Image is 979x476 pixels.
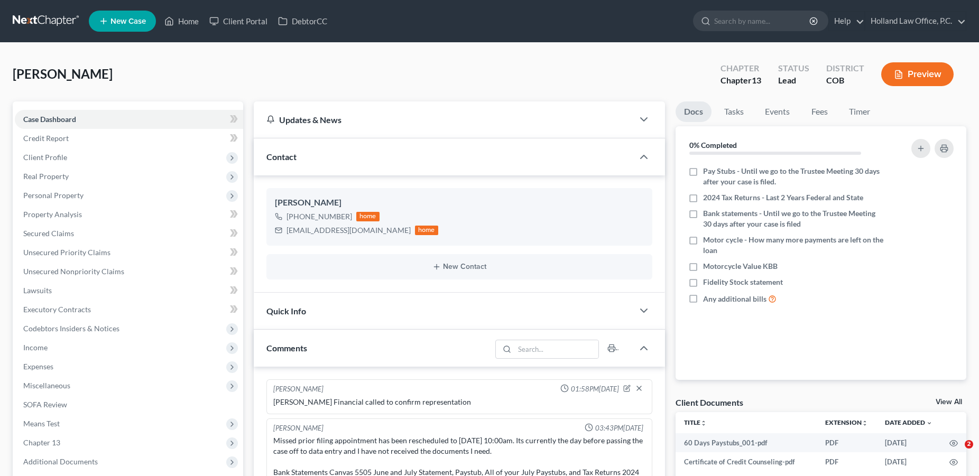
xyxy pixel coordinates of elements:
input: Search... [515,340,599,358]
span: New Case [110,17,146,25]
div: [PHONE_NUMBER] [287,211,352,222]
a: Docs [676,101,712,122]
span: Miscellaneous [23,381,70,390]
span: Lawsuits [23,286,52,295]
span: Chapter 13 [23,438,60,447]
td: PDF [817,433,876,452]
iframe: Intercom live chat [943,440,968,465]
div: Chapter [721,62,761,74]
td: [DATE] [876,433,941,452]
div: [PERSON_NAME] [273,384,324,395]
div: Status [778,62,809,74]
a: Timer [841,101,879,122]
div: [EMAIL_ADDRESS][DOMAIN_NAME] [287,225,411,236]
a: Unsecured Priority Claims [15,243,243,262]
span: Credit Report [23,134,69,143]
button: Preview [881,62,954,86]
span: Additional Documents [23,457,98,466]
a: Client Portal [204,12,273,31]
a: Property Analysis [15,205,243,224]
a: Case Dashboard [15,110,243,129]
div: COB [826,74,864,87]
a: View All [936,398,962,406]
span: Executory Contracts [23,305,91,314]
span: Motorcycle Value KBB [703,261,778,272]
span: Unsecured Nonpriority Claims [23,267,124,276]
div: [PERSON_NAME] [273,423,324,433]
span: 2024 Tax Returns - Last 2 Years Federal and State [703,192,863,203]
span: Client Profile [23,153,67,162]
a: Home [159,12,204,31]
a: DebtorCC [273,12,333,31]
td: 60 Days Paystubs_001-pdf [676,433,817,452]
span: 01:58PM[DATE] [571,384,619,394]
div: Lead [778,74,809,87]
div: Chapter [721,74,761,87]
span: 2 [965,440,973,449]
span: SOFA Review [23,400,67,409]
a: Secured Claims [15,224,243,243]
div: [PERSON_NAME] Financial called to confirm representation [273,397,645,407]
span: Income [23,343,48,352]
td: [DATE] [876,452,941,471]
a: Help [829,12,864,31]
a: Date Added expand_more [885,418,932,426]
span: Motor cycle - How many more payments are left on the loan [703,235,885,256]
span: Bank statements - Until we go to the Trustee Meeting 30 days after your case is filed [703,208,885,229]
a: Holland Law Office, P.C. [865,12,966,31]
div: [PERSON_NAME] [275,197,644,209]
span: Pay Stubs - Until we go to the Trustee Meeting 30 days after your case is filed. [703,166,885,187]
a: Executory Contracts [15,300,243,319]
span: Secured Claims [23,229,74,238]
span: Unsecured Priority Claims [23,248,110,257]
span: Case Dashboard [23,115,76,124]
button: New Contact [275,263,644,271]
span: Personal Property [23,191,84,200]
a: Credit Report [15,129,243,148]
div: Updates & News [266,114,621,125]
a: Tasks [716,101,752,122]
div: Client Documents [676,397,743,408]
div: home [356,212,380,221]
span: Codebtors Insiders & Notices [23,324,119,333]
a: Titleunfold_more [684,418,707,426]
i: unfold_more [700,420,707,426]
span: 03:43PM[DATE] [595,423,643,433]
a: Unsecured Nonpriority Claims [15,262,243,281]
span: Fidelity Stock statement [703,277,783,287]
a: Events [756,101,798,122]
span: Quick Info [266,306,306,316]
a: Extensionunfold_more [825,418,868,426]
i: expand_more [926,420,932,426]
span: Property Analysis [23,210,82,219]
span: Real Property [23,172,69,181]
td: Certificate of Credit Counseling-pdf [676,452,817,471]
span: Contact [266,152,297,162]
i: unfold_more [862,420,868,426]
strong: 0% Completed [689,141,737,150]
a: SOFA Review [15,395,243,414]
div: District [826,62,864,74]
td: PDF [817,452,876,471]
a: Fees [802,101,836,122]
span: Expenses [23,362,53,371]
div: home [415,226,438,235]
span: Any additional bills [703,294,766,304]
span: Comments [266,343,307,353]
span: Means Test [23,419,60,428]
span: [PERSON_NAME] [13,66,113,81]
input: Search by name... [714,11,811,31]
span: 13 [752,75,761,85]
a: Lawsuits [15,281,243,300]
